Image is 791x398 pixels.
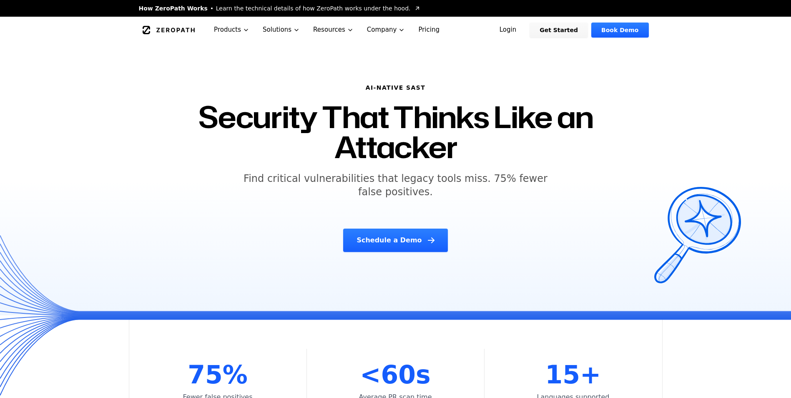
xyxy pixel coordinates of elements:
[192,83,599,92] h6: AI-NATIVE SAST
[490,23,527,38] a: Login
[360,362,430,387] div: <60s
[545,362,601,387] div: 15+
[591,23,648,38] a: Book Demo
[256,17,306,43] button: Solutions
[139,4,208,13] span: How ZeroPath Works
[216,4,411,13] span: Learn the technical details of how ZeroPath works under the hood.
[360,17,412,43] button: Company
[207,17,256,43] button: Products
[236,172,556,199] h5: Find critical vulnerabilities that legacy tools miss. 75% fewer false positives.
[306,17,360,43] button: Resources
[530,23,588,38] a: Get Started
[343,229,447,252] a: Schedule a Demo
[412,17,446,43] a: Pricing
[139,4,421,13] a: How ZeroPath WorksLearn the technical details of how ZeroPath works under the hood.
[129,17,663,43] nav: Global
[192,102,599,162] h1: Security That Thinks Like an Attacker
[188,362,248,387] div: 75%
